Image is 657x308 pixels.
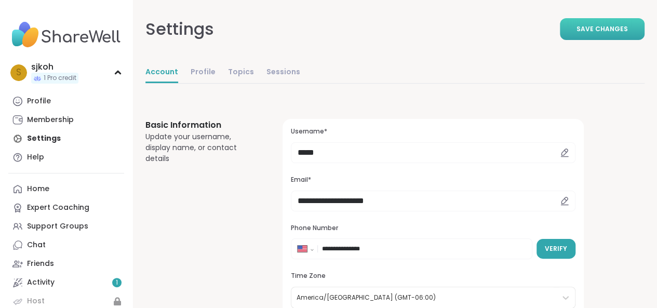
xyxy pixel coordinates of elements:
h3: Username* [291,127,575,136]
a: Expert Coaching [8,198,124,217]
button: Save Changes [560,18,645,40]
button: Verify [537,239,575,259]
div: Activity [27,277,55,288]
h3: Basic Information [145,119,258,131]
a: Profile [8,92,124,111]
div: Friends [27,259,54,269]
a: Home [8,180,124,198]
span: Save Changes [576,24,628,34]
div: Profile [27,96,51,106]
div: Help [27,152,44,163]
a: Topics [228,62,254,83]
a: Chat [8,236,124,255]
div: Membership [27,115,74,125]
div: sjkoh [31,61,78,73]
div: Update your username, display name, or contact details [145,131,258,164]
div: Host [27,296,45,306]
span: Verify [545,244,567,253]
a: Sessions [266,62,300,83]
a: Friends [8,255,124,273]
img: ShareWell Nav Logo [8,17,124,53]
h3: Email* [291,176,575,184]
a: Support Groups [8,217,124,236]
span: 1 [116,278,118,287]
div: Support Groups [27,221,88,232]
div: Settings [145,17,214,42]
div: Home [27,184,49,194]
h3: Phone Number [291,224,575,233]
span: s [16,66,21,79]
a: Profile [191,62,216,83]
a: Activity1 [8,273,124,292]
a: Help [8,148,124,167]
div: Expert Coaching [27,203,89,213]
h3: Time Zone [291,272,575,280]
div: Chat [27,240,46,250]
span: 1 Pro credit [44,74,76,83]
a: Account [145,62,178,83]
a: Membership [8,111,124,129]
